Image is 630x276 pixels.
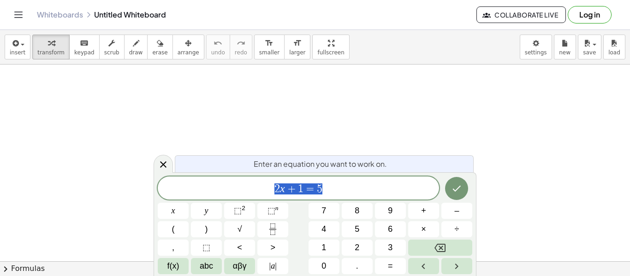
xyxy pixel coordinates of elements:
span: undo [211,49,225,56]
button: Superscript [257,203,288,219]
button: keyboardkeypad [69,35,100,59]
sup: n [275,205,279,211]
span: ⬚ [267,206,275,215]
button: transform [32,35,70,59]
button: 7 [309,203,339,219]
var: x [280,182,285,194]
button: format_sizelarger [284,35,310,59]
span: 0 [321,260,326,272]
span: load [608,49,620,56]
span: abc [200,260,213,272]
i: redo [237,38,245,49]
span: fullscreen [317,49,344,56]
button: Equals [375,258,406,274]
button: ) [191,221,222,237]
i: keyboard [80,38,89,49]
button: x [158,203,189,219]
span: ÷ [455,223,459,235]
button: 2 [342,240,373,256]
button: Greek alphabet [224,258,255,274]
button: settings [520,35,552,59]
button: Alphabet [191,258,222,274]
span: f(x) [167,260,179,272]
span: save [583,49,596,56]
span: ⬚ [202,241,210,254]
span: | [275,261,277,270]
i: undo [214,38,222,49]
button: Fraction [257,221,288,237]
span: 3 [388,241,392,254]
button: , [158,240,189,256]
button: erase [147,35,172,59]
button: 9 [375,203,406,219]
button: Squared [224,203,255,219]
span: 5 [317,183,322,194]
span: 6 [388,223,392,235]
button: 8 [342,203,373,219]
span: 7 [321,205,326,217]
span: – [454,205,459,217]
span: larger [289,49,305,56]
button: Backspace [408,240,472,256]
span: y [205,205,208,217]
span: erase [152,49,167,56]
button: Square root [224,221,255,237]
button: Functions [158,258,189,274]
span: keypad [74,49,95,56]
button: new [554,35,576,59]
span: 4 [321,223,326,235]
span: settings [525,49,547,56]
button: load [603,35,625,59]
button: fullscreen [312,35,349,59]
span: √ [238,223,242,235]
span: Collaborate Live [484,11,558,19]
span: ) [205,223,208,235]
button: Placeholder [191,240,222,256]
span: + [421,205,426,217]
button: 0 [309,258,339,274]
button: scrub [99,35,125,59]
button: Left arrow [408,258,439,274]
button: Toggle navigation [11,7,26,22]
button: Absolute value [257,258,288,274]
button: Log in [568,6,612,23]
span: ⬚ [234,206,242,215]
span: | [269,261,271,270]
span: x [172,205,175,217]
span: arrange [178,49,199,56]
span: scrub [104,49,119,56]
span: . [356,260,358,272]
i: format_size [265,38,273,49]
span: 8 [355,205,359,217]
button: arrange [172,35,204,59]
span: a [269,260,277,272]
span: 2 [355,241,359,254]
button: save [578,35,601,59]
button: format_sizesmaller [254,35,285,59]
span: + [285,183,298,194]
button: Divide [441,221,472,237]
span: > [270,241,275,254]
button: ( [158,221,189,237]
span: new [559,49,571,56]
i: format_size [293,38,302,49]
span: Enter an equation you want to work on. [254,159,387,170]
button: . [342,258,373,274]
span: , [172,241,174,254]
span: × [421,223,426,235]
span: < [237,241,242,254]
span: 5 [355,223,359,235]
span: = [388,260,393,272]
sup: 2 [242,205,245,211]
span: 1 [321,241,326,254]
button: redoredo [230,35,252,59]
button: Plus [408,203,439,219]
button: insert [5,35,30,59]
button: undoundo [206,35,230,59]
button: 5 [342,221,373,237]
a: Whiteboards [37,10,83,19]
button: Less than [224,240,255,256]
button: Collaborate Live [476,6,566,23]
button: 3 [375,240,406,256]
span: αβγ [233,260,247,272]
